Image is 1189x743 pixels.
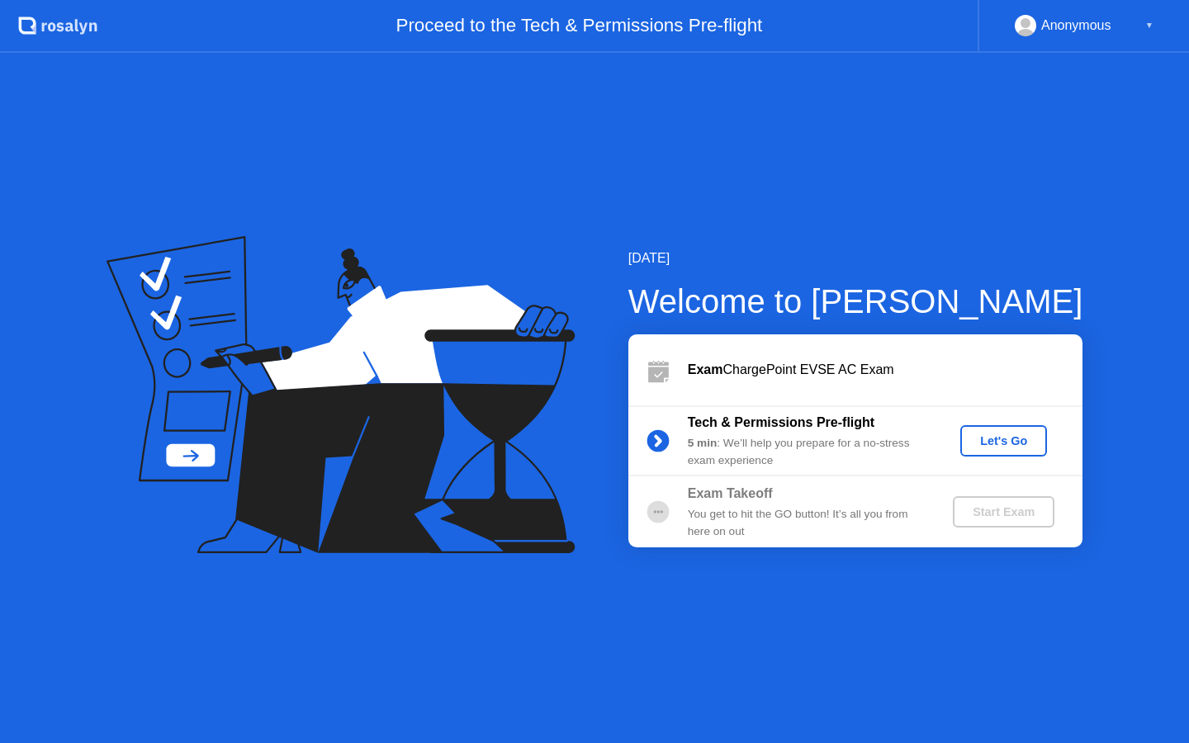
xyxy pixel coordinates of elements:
b: Exam Takeoff [688,486,773,500]
div: Anonymous [1041,15,1111,36]
button: Start Exam [953,496,1054,528]
button: Let's Go [960,425,1047,457]
div: Start Exam [959,505,1048,518]
div: ChargePoint EVSE AC Exam [688,360,1082,380]
div: ▼ [1145,15,1153,36]
b: 5 min [688,437,718,449]
div: You get to hit the GO button! It’s all you from here on out [688,506,926,540]
div: Welcome to [PERSON_NAME] [628,277,1083,326]
div: [DATE] [628,248,1083,268]
b: Tech & Permissions Pre-flight [688,415,874,429]
div: Let's Go [967,434,1040,447]
div: : We’ll help you prepare for a no-stress exam experience [688,435,926,469]
b: Exam [688,362,723,376]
